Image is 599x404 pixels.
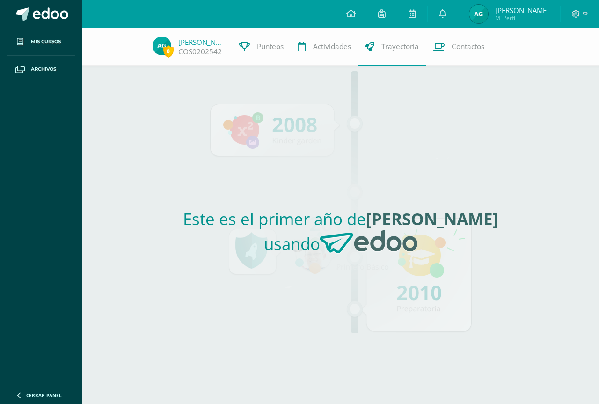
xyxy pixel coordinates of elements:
a: Trayectoria [358,28,426,66]
a: COS0202542 [178,47,222,57]
span: Actividades [313,42,351,51]
img: 77b346fa40d0f6863b3502a680d4df44.png [153,37,171,55]
a: Archivos [7,56,75,83]
span: Punteos [257,42,284,51]
a: Punteos [232,28,291,66]
a: Contactos [426,28,491,66]
a: [PERSON_NAME] [178,37,225,47]
h2: Este es el primer año de usando [129,208,553,262]
span: Cerrar panel [26,392,62,398]
a: Mis cursos [7,28,75,56]
span: Trayectoria [381,42,419,51]
span: Contactos [452,42,484,51]
span: Mi Perfil [495,14,549,22]
img: 77b346fa40d0f6863b3502a680d4df44.png [469,5,488,23]
img: Edoo [320,230,417,254]
span: 0 [163,45,174,57]
span: [PERSON_NAME] [495,6,549,15]
a: Actividades [291,28,358,66]
span: Archivos [31,66,56,73]
strong: [PERSON_NAME] [366,208,498,230]
span: Mis cursos [31,38,61,45]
